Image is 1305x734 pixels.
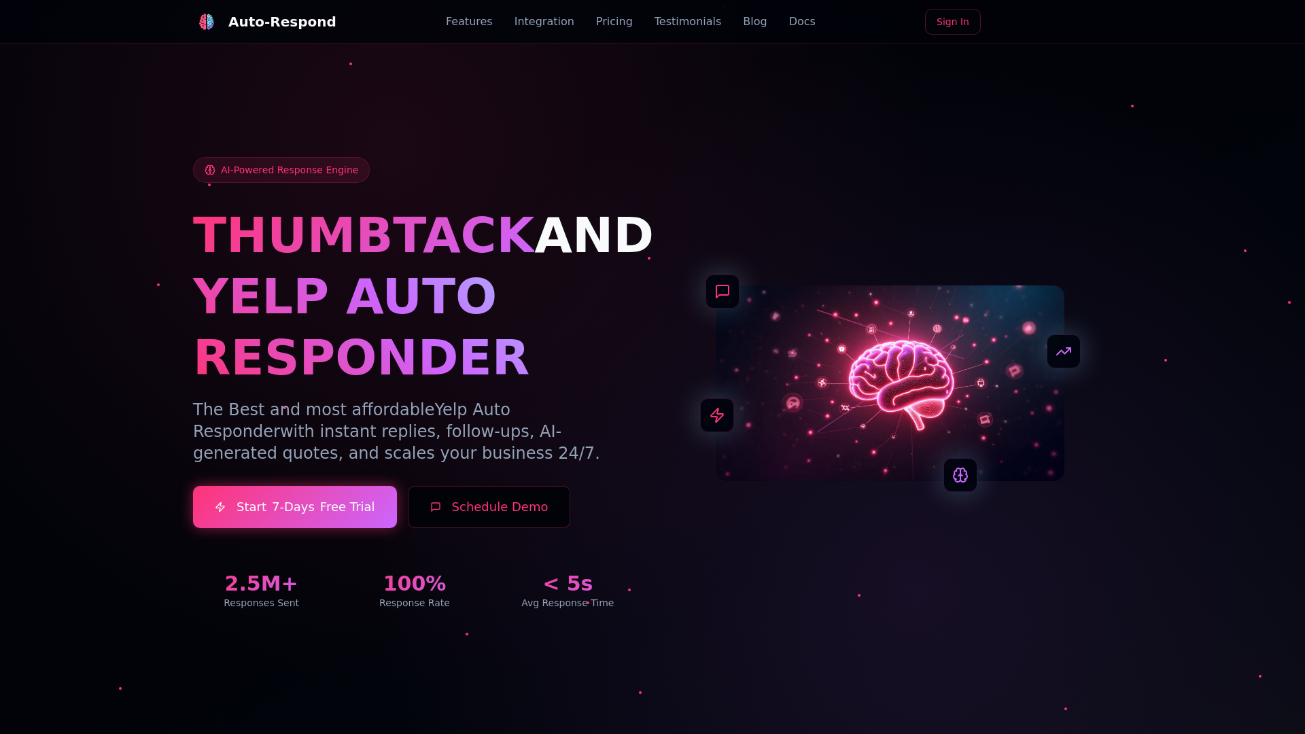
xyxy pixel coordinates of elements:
[193,572,330,596] div: 2.5M+
[985,7,1119,37] iframe: Sign in with Google Button
[534,207,654,264] span: AND
[515,14,574,30] a: Integration
[193,399,636,464] p: The Best and most affordable with instant replies, follow-ups, AI-generated quotes, and scales yo...
[346,572,483,596] div: 100%
[500,596,636,610] div: Avg Response Time
[193,8,336,35] a: Auto-Respond
[346,596,483,610] div: Response Rate
[925,9,981,35] a: Sign In
[193,400,510,441] span: Yelp Auto Responder
[228,12,336,31] div: Auto-Respond
[446,14,493,30] a: Features
[500,572,636,596] div: < 5s
[198,13,215,30] img: logo.svg
[193,596,330,610] div: Responses Sent
[655,14,722,30] a: Testimonials
[716,285,1064,481] img: AI Neural Network Brain
[596,14,633,30] a: Pricing
[789,14,816,30] a: Docs
[743,14,767,30] a: Blog
[193,266,636,388] h1: YELP AUTO RESPONDER
[193,207,534,264] span: THUMBTACK
[221,163,358,177] span: AI-Powered Response Engine
[272,497,315,517] span: 7-Days
[408,486,571,528] button: Schedule Demo
[193,486,397,528] a: Start7-DaysFree Trial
